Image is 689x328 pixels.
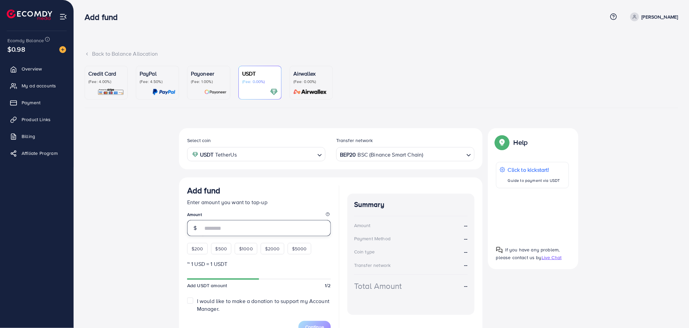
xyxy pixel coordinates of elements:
a: Overview [5,62,68,76]
p: ~ 1 USD = 1 USDT [187,260,331,268]
img: card [291,88,329,96]
p: Guide to payment via USDT [508,176,560,185]
strong: -- [464,248,468,256]
p: USDT [242,70,278,78]
strong: -- [464,235,468,243]
div: Search for option [187,147,325,161]
h4: Summary [354,200,468,209]
span: Add USDT amount [187,282,227,289]
div: Total Amount [354,280,402,292]
a: Product Links [5,113,68,126]
img: logo [7,9,52,20]
p: (Fee: 0.00%) [293,79,329,84]
p: Credit Card [88,70,124,78]
p: Airwallex [293,70,329,78]
span: $0.98 [7,44,25,54]
img: Popup guide [496,247,503,253]
label: Transfer network [336,137,373,144]
a: Affiliate Program [5,146,68,160]
p: (Fee: 4.00%) [88,79,124,84]
iframe: Chat [660,298,684,323]
span: Overview [22,65,42,72]
span: If you have any problem, please contact us by [496,246,560,261]
span: $5000 [292,245,307,252]
img: image [59,46,66,53]
img: card [97,88,124,96]
img: coin [192,152,198,158]
strong: -- [464,282,468,290]
span: Payment [22,99,40,106]
p: Enter amount you want to top-up [187,198,331,206]
div: Payment Method [354,235,391,242]
span: I would like to make a donation to support my Account Manager. [197,297,329,312]
div: Coin type [354,248,375,255]
span: TetherUs [216,150,237,160]
img: card [152,88,175,96]
input: Search for option [424,149,464,160]
a: Payment [5,96,68,109]
span: Ecomdy Balance [7,37,44,44]
strong: -- [464,261,468,269]
strong: -- [464,222,468,229]
strong: USDT [200,150,214,160]
label: Select coin [187,137,211,144]
div: Transfer network [354,262,391,269]
span: Live Chat [542,254,562,261]
p: (Fee: 0.00%) [242,79,278,84]
h3: Add fund [85,12,123,22]
img: menu [59,13,67,21]
div: Amount [354,222,371,229]
span: My ad accounts [22,82,56,89]
span: $1000 [239,245,253,252]
img: card [270,88,278,96]
span: $200 [192,245,203,252]
img: Popup guide [496,136,508,148]
a: My ad accounts [5,79,68,92]
a: [PERSON_NAME] [628,12,678,21]
strong: BEP20 [340,150,356,160]
p: Click to kickstart! [508,166,560,174]
div: Search for option [336,147,475,161]
legend: Amount [187,212,331,220]
p: (Fee: 1.00%) [191,79,227,84]
a: Billing [5,130,68,143]
span: BSC (Binance Smart Chain) [358,150,424,160]
span: Product Links [22,116,51,123]
p: [PERSON_NAME] [642,13,678,21]
p: (Fee: 4.50%) [140,79,175,84]
p: PayPal [140,70,175,78]
img: card [204,88,227,96]
h3: Add fund [187,186,220,195]
p: Help [514,138,528,146]
p: Payoneer [191,70,227,78]
span: Affiliate Program [22,150,58,157]
span: Billing [22,133,35,140]
span: $2000 [265,245,280,252]
input: Search for option [239,149,315,160]
div: Back to Balance Allocation [85,50,678,58]
span: $500 [216,245,227,252]
span: 1/2 [325,282,331,289]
